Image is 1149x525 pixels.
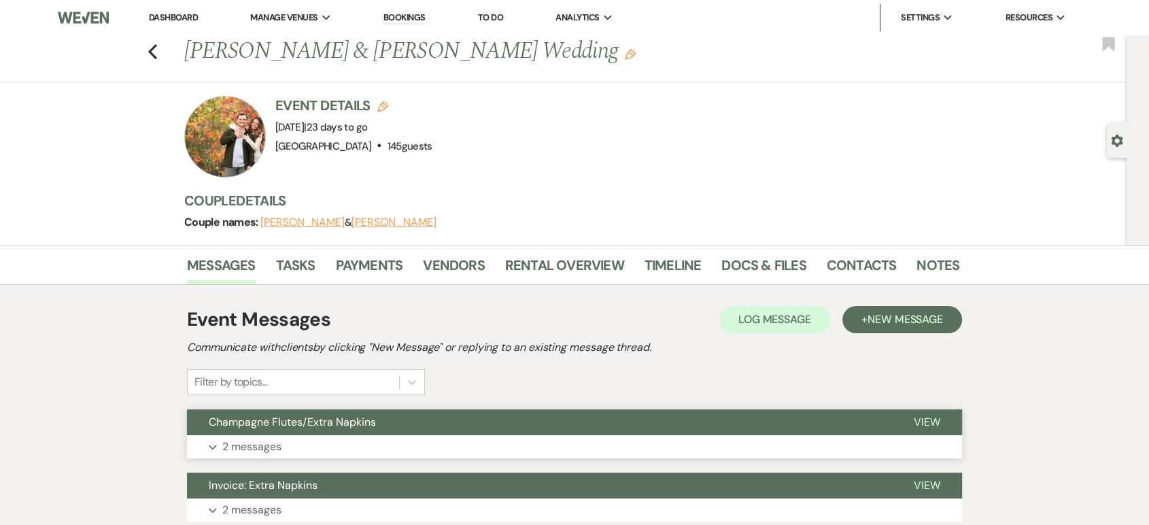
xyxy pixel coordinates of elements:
[555,11,599,24] span: Analytics
[478,12,503,23] a: To Do
[58,3,109,32] img: Weven Logo
[307,120,368,134] span: 23 days to go
[645,254,702,284] a: Timeline
[625,48,636,60] button: Edit
[276,254,315,284] a: Tasks
[304,120,367,134] span: |
[914,478,940,492] span: View
[187,254,256,284] a: Messages
[719,306,830,333] button: Log Message
[184,215,260,229] span: Couple names:
[187,498,962,522] button: 2 messages
[738,312,811,326] span: Log Message
[1111,133,1123,146] button: Open lead details
[187,305,330,334] h1: Event Messages
[275,120,367,134] span: [DATE]
[187,473,892,498] button: Invoice: Extra Napkins
[187,435,962,458] button: 2 messages
[336,254,403,284] a: Payments
[383,12,426,24] a: Bookings
[892,409,962,435] button: View
[827,254,897,284] a: Contacts
[209,478,318,492] span: Invoice: Extra Napkins
[868,312,943,326] span: New Message
[275,139,371,153] span: [GEOGRAPHIC_DATA]
[721,254,806,284] a: Docs & Files
[194,374,267,390] div: Filter by topics...
[222,438,281,456] p: 2 messages
[351,217,436,228] button: [PERSON_NAME]
[505,254,624,284] a: Rental Overview
[892,473,962,498] button: View
[149,12,198,23] a: Dashboard
[1005,11,1052,24] span: Resources
[250,11,318,24] span: Manage Venues
[423,254,484,284] a: Vendors
[914,415,940,429] span: View
[842,306,962,333] button: +New Message
[184,191,946,210] h3: Couple Details
[388,139,432,153] span: 145 guests
[260,217,345,228] button: [PERSON_NAME]
[184,35,793,68] h1: [PERSON_NAME] & [PERSON_NAME] Wedding
[187,409,892,435] button: Champagne Flutes/Extra Napkins
[901,11,940,24] span: Settings
[209,415,376,429] span: Champagne Flutes/Extra Napkins
[187,339,962,356] h2: Communicate with clients by clicking "New Message" or replying to an existing message thread.
[222,501,281,519] p: 2 messages
[916,254,959,284] a: Notes
[260,216,436,229] span: &
[275,96,432,115] h3: Event Details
